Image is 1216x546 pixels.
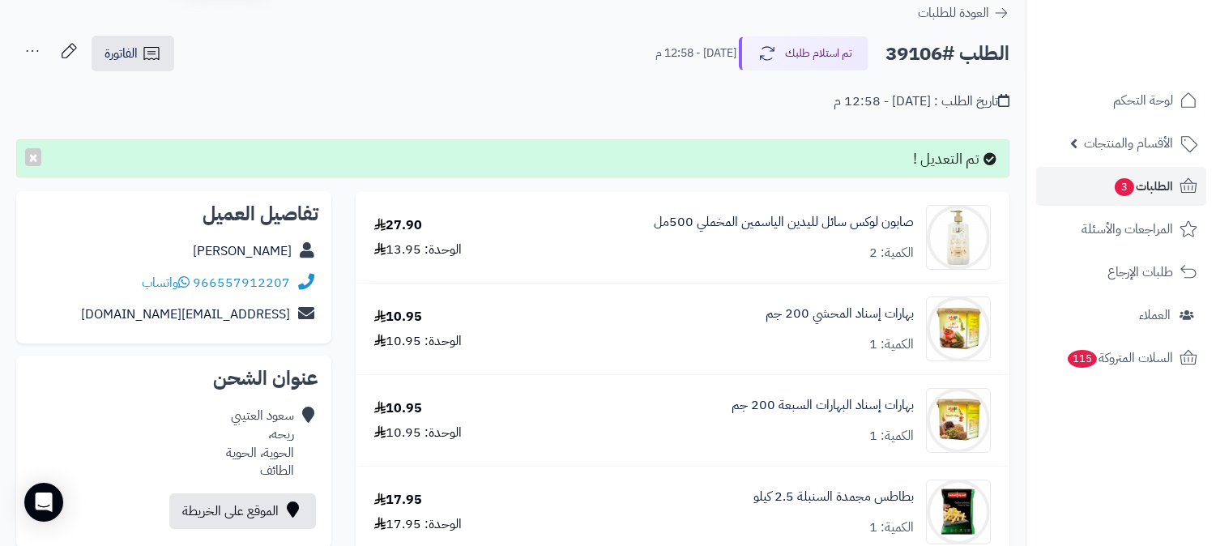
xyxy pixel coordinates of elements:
a: واتساب [142,273,190,292]
a: الطلبات3 [1036,167,1206,206]
div: الوحدة: 17.95 [374,515,462,534]
a: بهارات إسناد البهارات السبعة 200 جم [732,396,914,415]
a: السلات المتروكة115 [1036,339,1206,378]
div: 17.95 [374,491,422,510]
img: logo-2.png [1106,45,1201,79]
div: تم التعديل ! [16,139,1009,178]
div: الوحدة: 10.95 [374,332,462,351]
span: لوحة التحكم [1113,89,1173,112]
a: لوحة التحكم [1036,81,1206,120]
a: المراجعات والأسئلة [1036,210,1206,249]
a: بطاطس مجمدة السنبلة 2.5 كيلو [753,488,914,506]
div: الكمية: 1 [869,427,914,446]
span: السلات المتروكة [1066,347,1173,369]
a: طلبات الإرجاع [1036,253,1206,292]
img: 253703a7c398478c956fd01ee8f16b3cbd08-90x90.jpg [927,480,990,544]
span: العودة للطلبات [918,3,989,23]
div: سعود العتيبي ريحه، الحوية، الحوية الطائف [226,407,294,480]
h2: تفاصيل العميل [29,204,318,224]
div: الوحدة: 13.95 [374,241,462,259]
div: الكمية: 1 [869,518,914,537]
div: 10.95 [374,308,422,326]
a: الموقع على الخريطة [169,493,316,529]
div: تاريخ الطلب : [DATE] - 12:58 م [834,92,1009,111]
span: 3 [1115,178,1134,196]
a: العودة للطلبات [918,3,1009,23]
div: 10.95 [374,399,422,418]
a: 966557912207 [193,273,290,292]
a: [PERSON_NAME] [193,241,292,261]
div: 27.90 [374,216,422,235]
a: [EMAIL_ADDRESS][DOMAIN_NAME] [81,305,290,324]
span: الطلبات [1113,175,1173,198]
h2: عنوان الشحن [29,369,318,388]
div: الكمية: 2 [869,244,914,262]
span: العملاء [1139,304,1171,326]
div: الوحدة: 10.95 [374,424,462,442]
span: الفاتورة [105,44,138,63]
button: × [25,148,41,166]
img: 4266a6c6a3815fc552f194bdc7bb706483df-90x90.jpg [927,296,990,361]
a: الفاتورة [92,36,174,71]
a: صابون لوكس سائل لليدين الياسمين المخملي 500مل [654,213,914,232]
button: تم استلام طلبك [739,36,868,70]
span: 115 [1068,350,1097,368]
div: الكمية: 1 [869,335,914,354]
img: 42516bd3c8ffc814ce7d1a6f12f2438e1071-90x90.jpg [927,388,990,453]
span: طلبات الإرجاع [1107,261,1173,284]
span: الأقسام والمنتجات [1084,132,1173,155]
a: العملاء [1036,296,1206,335]
span: المراجعات والأسئلة [1082,218,1173,241]
img: 1673887862-2Rv2ixKifCQsqchRCAfMGLYGCE5acZAB76RoVssh-90x90.jpg [927,205,990,270]
div: Open Intercom Messenger [24,483,63,522]
h2: الطلب #39106 [885,37,1009,70]
a: بهارات إسناد المحشي 200 جم [766,305,914,323]
small: [DATE] - 12:58 م [655,45,736,62]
